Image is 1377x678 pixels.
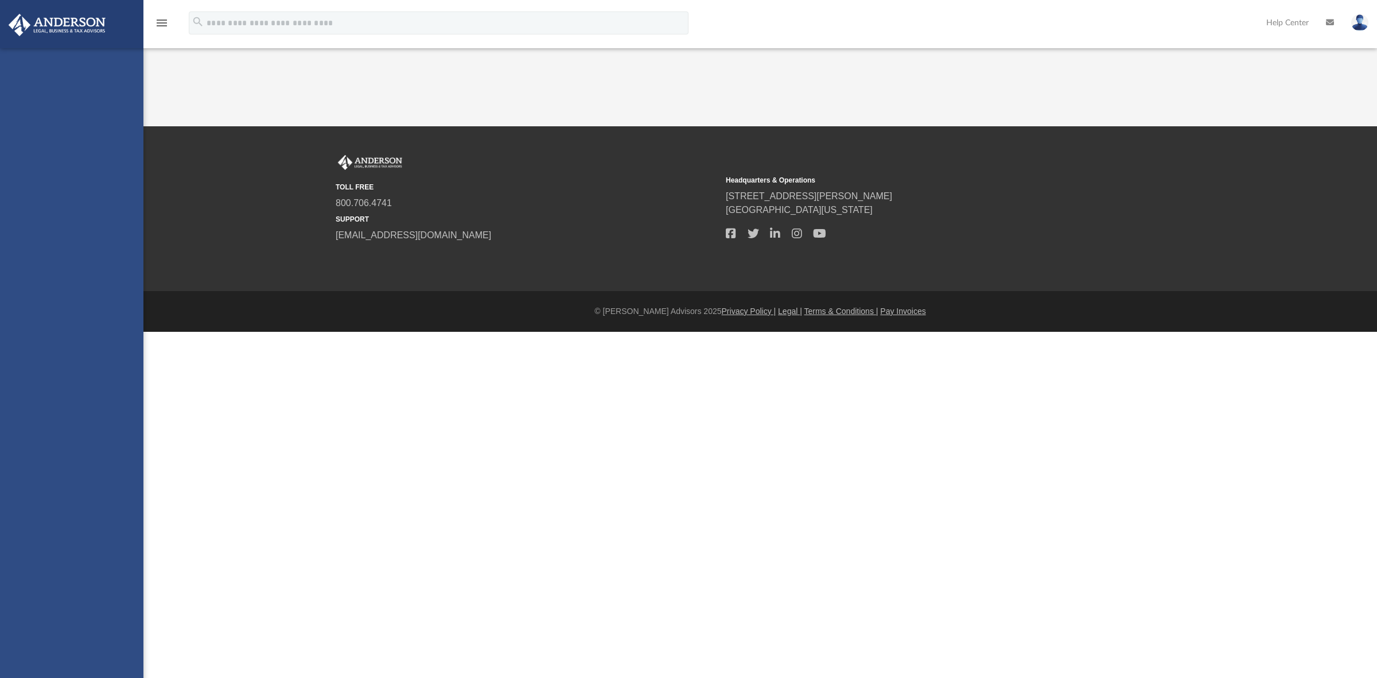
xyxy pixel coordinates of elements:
[155,22,169,30] a: menu
[336,230,491,240] a: [EMAIL_ADDRESS][DOMAIN_NAME]
[726,205,873,215] a: [GEOGRAPHIC_DATA][US_STATE]
[336,182,718,192] small: TOLL FREE
[880,307,925,316] a: Pay Invoices
[192,16,204,28] i: search
[778,307,802,316] a: Legal |
[1351,14,1368,31] img: User Pic
[155,16,169,30] i: menu
[804,307,878,316] a: Terms & Conditions |
[726,191,892,201] a: [STREET_ADDRESS][PERSON_NAME]
[5,14,109,36] img: Anderson Advisors Platinum Portal
[336,214,718,224] small: SUPPORT
[722,307,776,316] a: Privacy Policy |
[336,155,404,170] img: Anderson Advisors Platinum Portal
[336,198,392,208] a: 800.706.4741
[726,175,1108,185] small: Headquarters & Operations
[143,305,1377,317] div: © [PERSON_NAME] Advisors 2025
